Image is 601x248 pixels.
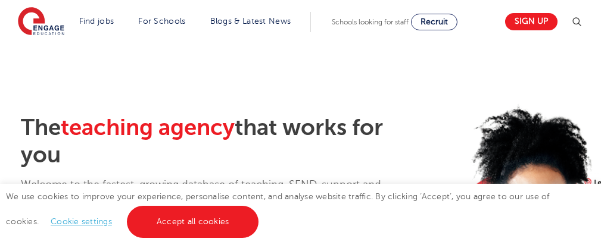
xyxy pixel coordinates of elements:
[79,17,114,26] a: Find jobs
[6,192,550,226] span: We use cookies to improve your experience, personalise content, and analyse website traffic. By c...
[505,13,558,30] a: Sign up
[332,18,409,26] span: Schools looking for staff
[210,17,291,26] a: Blogs & Latest News
[127,206,259,238] a: Accept all cookies
[421,17,448,26] span: Recruit
[21,114,413,169] h2: The that works for you
[21,178,413,206] p: Welcome to the fastest-growing database of teaching, SEND, support and leadership positions for t...
[138,17,185,26] a: For Schools
[18,7,64,37] img: Engage Education
[61,115,235,140] span: teaching agency
[51,217,112,226] a: Cookie settings
[411,14,457,30] a: Recruit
